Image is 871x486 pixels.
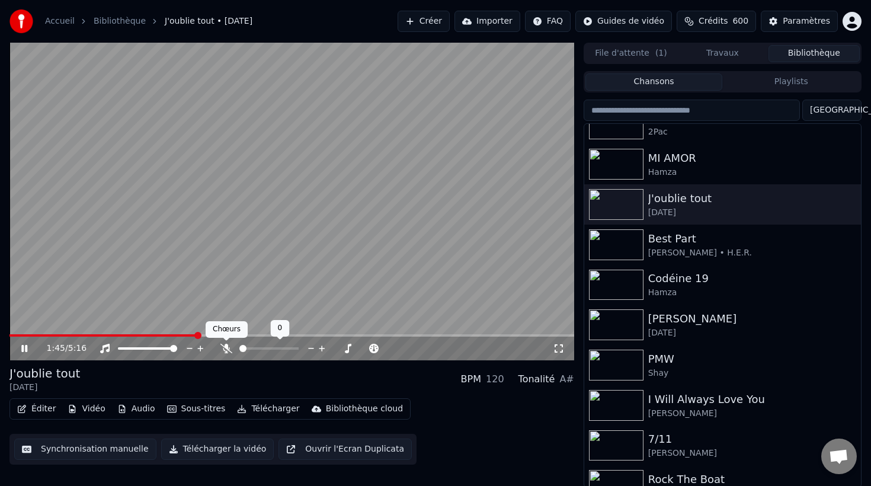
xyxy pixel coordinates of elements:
div: [DATE] [648,327,856,339]
button: Ouvrir l'Ecran Duplicata [278,439,412,460]
button: Créer [398,11,450,32]
button: Éditer [12,401,60,417]
a: Accueil [45,15,75,27]
span: 600 [732,15,748,27]
div: Paramètres [783,15,830,27]
div: BPM [461,372,481,386]
div: Bibliothèque cloud [326,403,403,415]
span: Crédits [699,15,728,27]
div: [PERSON_NAME] • H.E.R. [648,247,856,259]
div: 7/11 [648,431,856,447]
button: Guides de vidéo [575,11,672,32]
button: Audio [113,401,160,417]
div: Ouvrir le chat [821,439,857,474]
button: FAQ [525,11,571,32]
button: Chansons [585,73,723,91]
div: Shay [648,367,856,379]
a: Bibliothèque [94,15,146,27]
div: J'oublie tout [648,190,856,207]
div: MI AMOR [648,150,856,167]
div: 2Pac [648,126,856,138]
div: Codéine 19 [648,270,856,287]
button: Télécharger la vidéo [161,439,274,460]
button: Paramètres [761,11,838,32]
div: Hamza [648,167,856,178]
span: 1:45 [47,343,65,354]
div: Hamza [648,287,856,299]
div: [DATE] [648,207,856,219]
button: Bibliothèque [768,45,860,62]
button: Sous-titres [162,401,230,417]
div: I Will Always Love You [648,391,856,408]
span: 5:16 [68,343,87,354]
button: Télécharger [232,401,304,417]
span: J'oublie tout • [DATE] [165,15,252,27]
div: Best Part [648,231,856,247]
button: Crédits600 [677,11,756,32]
div: Tonalité [518,372,555,386]
div: / [47,343,75,354]
button: Importer [454,11,520,32]
div: [DATE] [9,382,80,394]
img: youka [9,9,33,33]
div: 0 [271,320,290,337]
div: [PERSON_NAME] [648,408,856,420]
button: Synchronisation manuelle [14,439,156,460]
div: A# [559,372,574,386]
div: PMW [648,351,856,367]
div: [PERSON_NAME] [648,311,856,327]
button: Vidéo [63,401,110,417]
div: Chœurs [206,321,248,338]
button: Travaux [677,45,768,62]
div: J'oublie tout [9,365,80,382]
div: [PERSON_NAME] [648,447,856,459]
span: ( 1 ) [655,47,667,59]
button: File d'attente [585,45,677,62]
nav: breadcrumb [45,15,252,27]
button: Playlists [722,73,860,91]
div: 120 [486,372,504,386]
